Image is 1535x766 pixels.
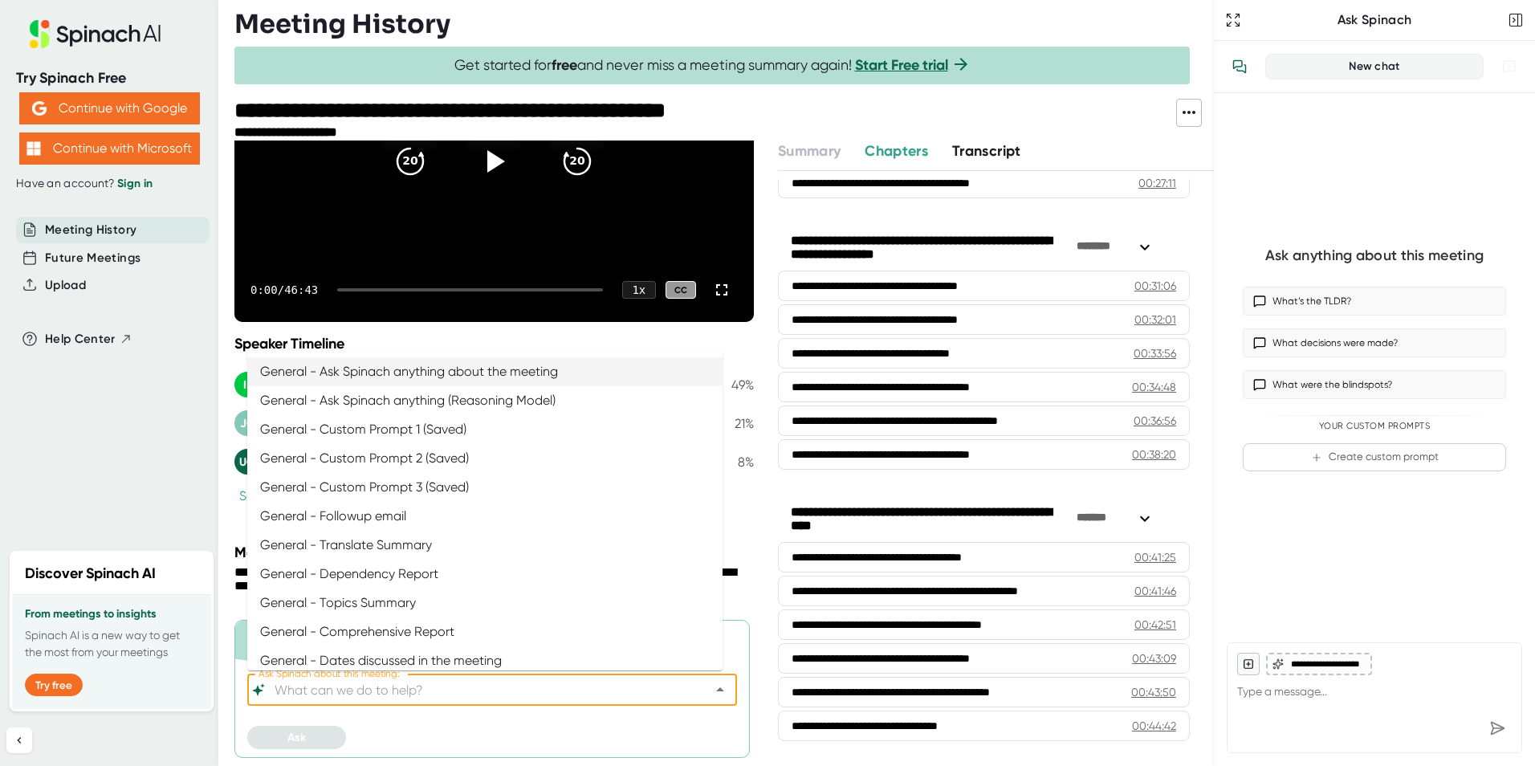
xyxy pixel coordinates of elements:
[45,330,116,348] span: Help Center
[778,142,841,160] span: Summary
[1243,328,1506,357] button: What decisions were made?
[1134,278,1176,294] div: 00:31:06
[247,415,723,444] li: General - Custom Prompt 1 (Saved)
[1504,9,1527,31] button: Close conversation sidebar
[247,473,723,502] li: General - Custom Prompt 3 (Saved)
[25,608,198,621] h3: From meetings to insights
[234,372,331,397] div: Irene Legiec
[1222,9,1244,31] button: Expand to Ask Spinach page
[552,56,577,74] b: free
[247,444,723,473] li: General - Custom Prompt 2 (Saved)
[234,372,260,397] div: IL
[247,531,723,560] li: General - Translate Summary
[1132,718,1176,734] div: 00:44:42
[234,487,313,504] button: See more+
[234,335,754,352] div: Speaker Timeline
[247,560,723,589] li: General - Dependency Report
[117,177,153,190] a: Sign in
[247,502,723,531] li: General - Followup email
[25,627,198,661] p: Spinach AI is a new way to get the most from your meetings
[1138,175,1176,191] div: 00:27:11
[1132,446,1176,462] div: 00:38:20
[234,9,450,39] h3: Meeting History
[865,141,928,162] button: Chapters
[6,727,32,753] button: Collapse sidebar
[19,132,200,165] button: Continue with Microsoft
[778,141,841,162] button: Summary
[1276,59,1473,74] div: New chat
[16,69,202,88] div: Try Spinach Free
[622,281,656,299] div: 1 x
[25,674,83,696] button: Try free
[45,276,86,295] button: Upload
[709,678,731,701] button: Close
[247,589,723,617] li: General - Topics Summary
[25,563,156,585] h2: Discover Spinach AI
[234,410,331,436] div: Joe Cramer
[247,726,346,749] button: Ask
[1134,583,1176,599] div: 00:41:46
[1243,421,1506,432] div: Your Custom Prompts
[19,92,200,124] button: Continue with Google
[1132,379,1176,395] div: 00:34:48
[1243,287,1506,316] button: What’s the TLDR?
[45,330,132,348] button: Help Center
[247,646,723,675] li: General - Dates discussed in the meeting
[247,386,723,415] li: General - Ask Spinach anything (Reasoning Model)
[1134,617,1176,633] div: 00:42:51
[1483,714,1512,743] div: Send message
[234,544,758,561] div: Meeting Attendees
[1134,345,1176,361] div: 00:33:56
[454,56,971,75] span: Get started for and never miss a meeting summary again!
[45,249,140,267] button: Future Meetings
[1132,650,1176,666] div: 00:43:09
[1134,549,1176,565] div: 00:41:25
[247,357,723,386] li: General - Ask Spinach anything about the meeting
[1134,413,1176,429] div: 00:36:56
[16,177,202,191] div: Have an account?
[855,56,948,74] a: Start Free trial
[1131,684,1176,700] div: 00:43:50
[234,410,260,436] div: JC
[45,221,136,239] button: Meeting History
[234,449,331,475] div: Udit Gupta
[234,449,260,475] div: UG
[271,678,685,701] input: What can we do to help?
[714,454,754,470] div: 8 %
[714,377,754,393] div: 49 %
[32,101,47,116] img: Aehbyd4JwY73AAAAAElFTkSuQmCC
[952,141,1021,162] button: Transcript
[952,142,1021,160] span: Transcript
[1134,312,1176,328] div: 00:32:01
[1243,370,1506,399] button: What were the blindspots?
[666,281,696,299] div: CC
[247,617,723,646] li: General - Comprehensive Report
[1224,51,1256,83] button: View conversation history
[1243,443,1506,471] button: Create custom prompt
[865,142,928,160] span: Chapters
[714,416,754,431] div: 21 %
[1244,12,1504,28] div: Ask Spinach
[1265,247,1484,265] div: Ask anything about this meeting
[287,731,306,744] span: Ask
[250,283,318,296] div: 0:00 / 46:43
